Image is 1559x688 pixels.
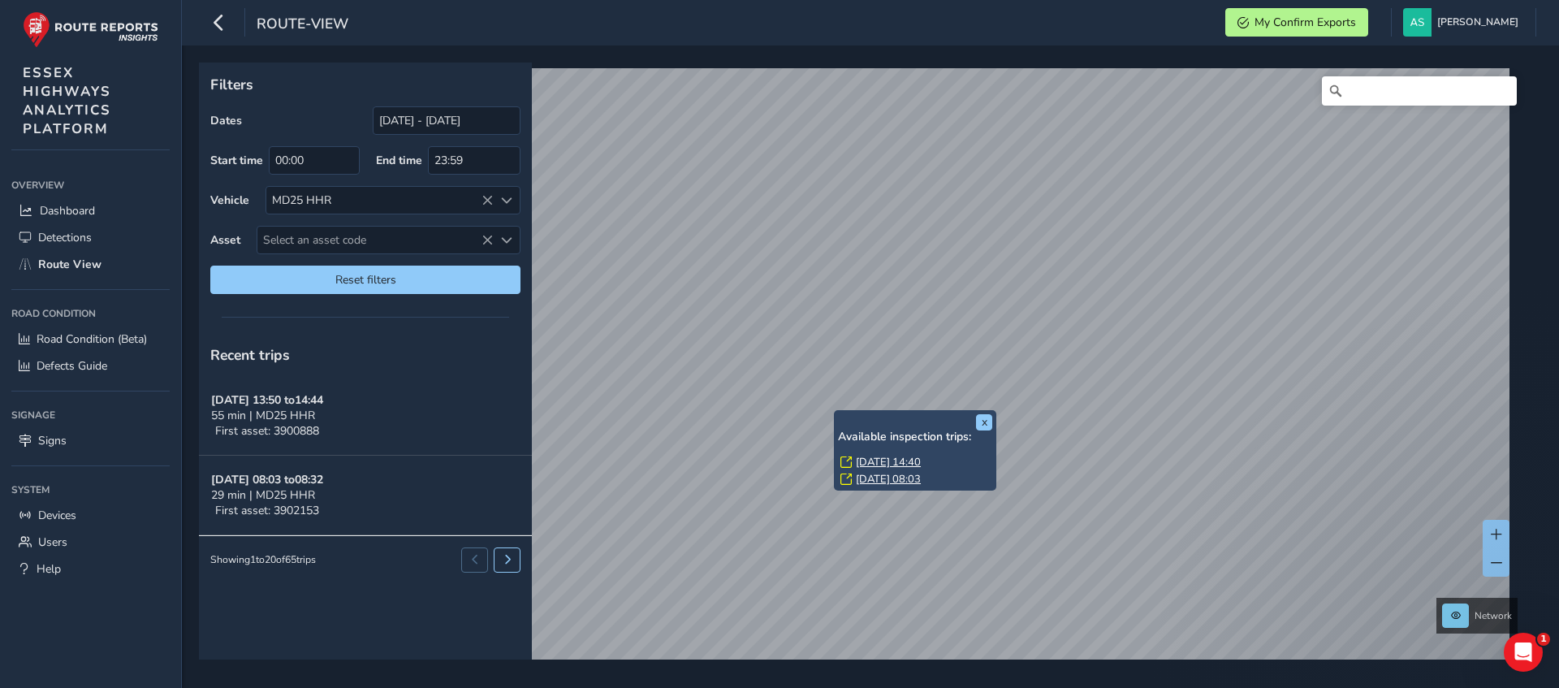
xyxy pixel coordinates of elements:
label: End time [376,153,422,168]
p: Filters [210,74,520,95]
label: Dates [210,113,242,128]
button: [DATE] 13:50 to14:4455 min | MD25 HHRFirst asset: 3900888 [199,376,532,456]
button: Reset filters [210,266,520,294]
a: Users [11,529,170,556]
span: Signs [38,433,67,448]
a: [DATE] 14:40 [856,455,921,469]
button: My Confirm Exports [1225,8,1368,37]
span: Users [38,534,67,550]
span: Recent trips [210,345,290,365]
a: Devices [11,502,170,529]
span: Dashboard [40,203,95,219]
a: Route View [11,251,170,278]
span: First asset: 3902153 [215,503,319,518]
label: Vehicle [210,193,249,208]
span: Select an asset code [257,227,493,253]
span: Help [37,561,61,577]
div: MD25 HHR [266,187,493,214]
a: Road Condition (Beta) [11,326,170,353]
span: Route View [38,257,101,272]
span: Defects Guide [37,358,107,374]
label: Start time [210,153,263,168]
button: [PERSON_NAME] [1403,8,1524,37]
button: x [976,414,992,431]
span: Road Condition (Beta) [37,331,147,347]
div: Showing 1 to 20 of 65 trips [210,553,316,566]
img: diamond-layout [1403,8,1432,37]
label: Asset [210,232,240,248]
input: Search [1322,76,1517,106]
button: [DATE] 08:03 to08:3229 min | MD25 HHRFirst asset: 3902153 [199,456,532,535]
strong: [DATE] 08:03 to 08:32 [211,472,323,487]
a: Dashboard [11,197,170,224]
span: [PERSON_NAME] [1437,8,1518,37]
strong: [DATE] 13:50 to 14:44 [211,392,323,408]
h6: Available inspection trips: [838,431,992,444]
div: Road Condition [11,301,170,326]
a: Signs [11,427,170,454]
canvas: Map [205,68,1509,678]
span: Detections [38,230,92,245]
div: Signage [11,403,170,427]
a: Detections [11,224,170,251]
a: [DATE] 08:03 [856,472,921,487]
span: 1 [1537,633,1550,646]
span: Network [1475,609,1512,622]
span: ESSEX HIGHWAYS ANALYTICS PLATFORM [23,63,111,138]
div: Overview [11,173,170,197]
span: First asset: 3900888 [215,423,319,439]
span: My Confirm Exports [1255,15,1356,30]
span: 29 min | MD25 HHR [211,487,315,503]
span: 55 min | MD25 HHR [211,408,315,423]
div: Select an asset code [493,227,520,253]
div: System [11,478,170,502]
span: route-view [257,14,348,37]
a: Help [11,556,170,582]
img: rr logo [23,11,158,48]
a: Defects Guide [11,353,170,379]
span: Devices [38,508,76,523]
span: Reset filters [222,272,508,288]
iframe: Intercom live chat [1504,633,1543,672]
